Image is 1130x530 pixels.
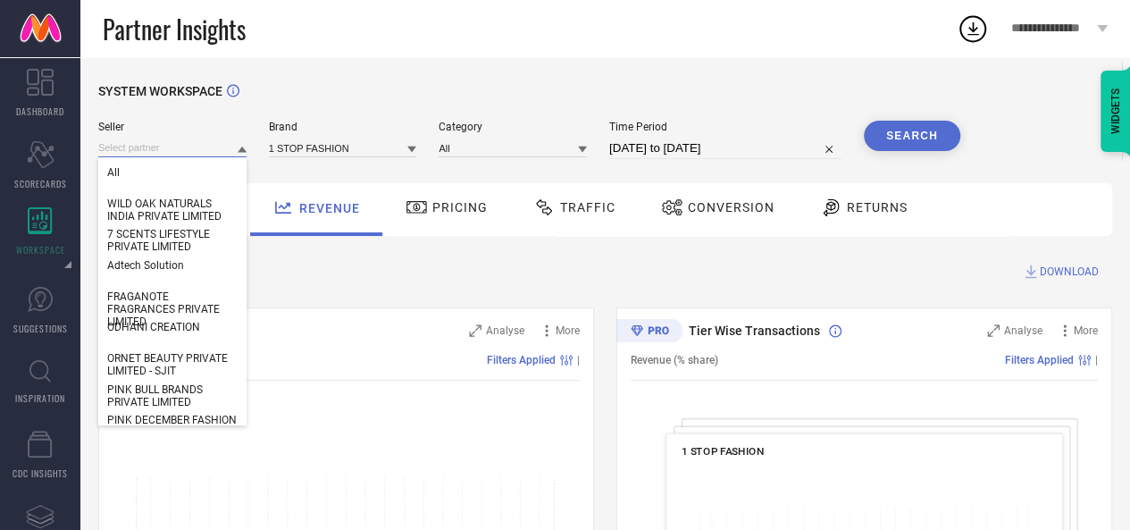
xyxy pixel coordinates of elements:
[689,324,820,338] span: Tier Wise Transactions
[609,138,841,159] input: Select time period
[864,121,960,151] button: Search
[1005,354,1074,366] span: Filters Applied
[1004,324,1042,337] span: Analyse
[98,121,247,133] span: Seller
[577,354,580,366] span: |
[487,354,556,366] span: Filters Applied
[847,200,908,215] span: Returns
[432,200,488,215] span: Pricing
[269,121,417,133] span: Brand
[957,13,989,45] div: Open download list
[682,445,764,458] span: 1 STOP FASHION
[98,219,247,262] div: 7 SCENTS LIFESTYLE PRIVATE LIMITED
[631,354,718,366] span: Revenue (% share)
[299,201,360,215] span: Revenue
[1074,324,1098,337] span: More
[16,105,64,118] span: DASHBOARD
[98,84,222,98] span: SYSTEM WORKSPACE
[107,383,238,408] span: PINK BULL BRANDS PRIVATE LIMITED
[439,121,587,133] span: Category
[560,200,615,215] span: Traffic
[688,200,774,215] span: Conversion
[98,139,247,157] input: Select partner
[556,324,580,337] span: More
[103,11,246,47] span: Partner Insights
[107,321,200,333] span: ODHANI CREATION
[98,282,247,337] div: FRAGANOTE FRAGRANCES PRIVATE LIMITED
[15,391,65,405] span: INSPIRATION
[98,189,247,231] div: WILD OAK NATURALS INDIA PRIVATE LIMITED
[107,166,120,179] span: All
[107,352,238,377] span: ORNET BEAUTY PRIVATE LIMITED - SJIT
[107,198,238,223] span: WILD OAK NATURALS INDIA PRIVATE LIMITED
[98,343,247,386] div: ORNET BEAUTY PRIVATE LIMITED - SJIT
[616,319,682,346] div: Premium
[486,324,524,337] span: Analyse
[13,322,68,335] span: SUGGESTIONS
[987,324,1000,337] svg: Zoom
[1095,354,1098,366] span: |
[13,467,68,480] span: CDC INSIGHTS
[1040,263,1099,281] span: DOWNLOAD
[107,414,238,439] span: PINK DECEMBER FASHION PRIVATE LIMITED
[98,312,247,342] div: ODHANI CREATION
[107,290,238,328] span: FRAGANOTE FRAGRANCES PRIVATE LIMITED
[98,157,247,188] div: All
[98,250,247,281] div: Adtech Solution
[609,121,841,133] span: Time Period
[14,177,67,190] span: SCORECARDS
[16,243,65,257] span: WORKSPACE
[469,324,481,337] svg: Zoom
[98,374,247,417] div: PINK BULL BRANDS PRIVATE LIMITED
[98,405,247,448] div: PINK DECEMBER FASHION PRIVATE LIMITED
[107,259,184,272] span: Adtech Solution
[107,228,238,253] span: 7 SCENTS LIFESTYLE PRIVATE LIMITED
